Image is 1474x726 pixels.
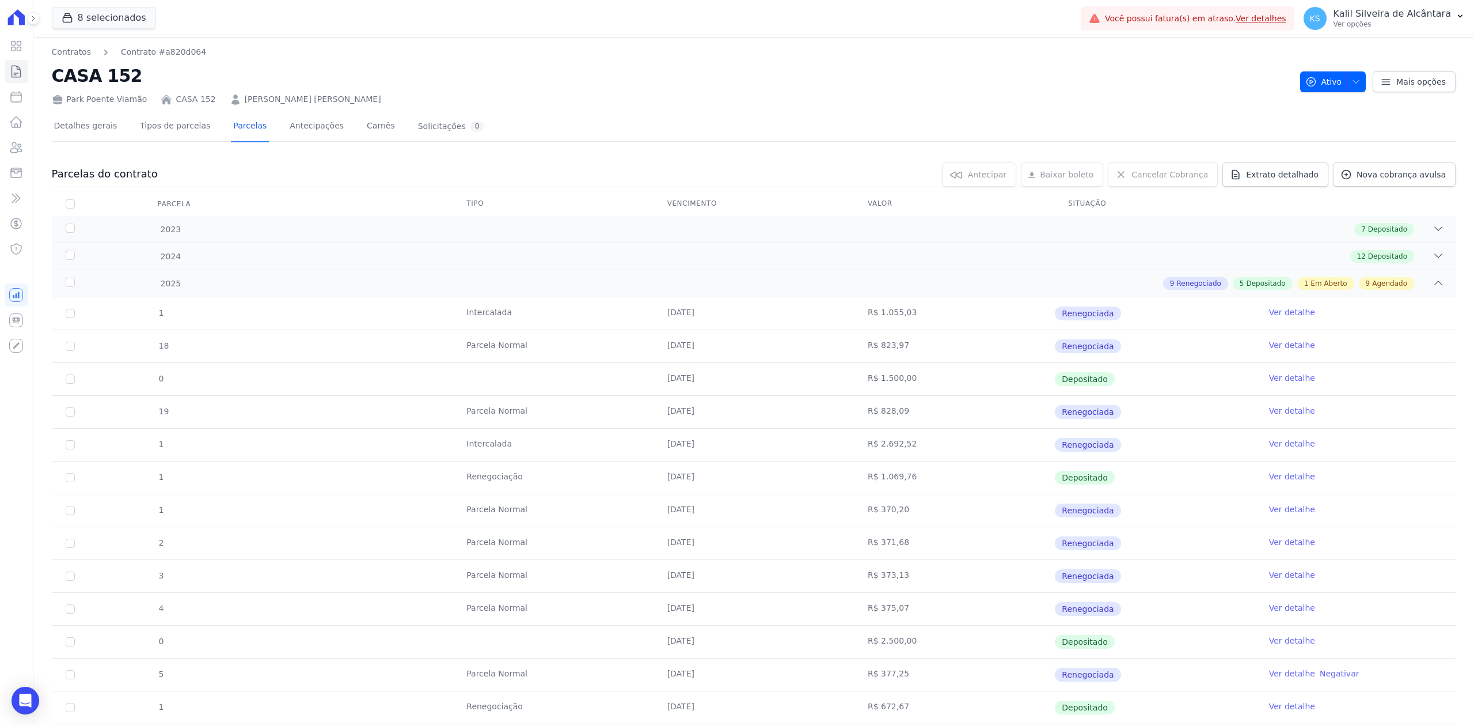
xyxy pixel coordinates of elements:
span: 9 [1366,278,1370,289]
a: Nova cobrança avulsa [1333,162,1456,187]
a: Tipos de parcelas [138,112,212,142]
span: Nova cobrança avulsa [1357,169,1446,180]
a: CASA 152 [176,93,215,105]
span: 2 [158,538,164,547]
span: Depositado [1055,471,1115,485]
span: Depositado [1246,278,1285,289]
td: [DATE] [654,691,854,724]
div: Parcela [144,192,205,215]
td: Intercalada [453,429,653,461]
a: Detalhes gerais [52,112,120,142]
a: Ver detalhe [1269,504,1315,515]
td: R$ 370,20 [854,494,1054,527]
a: Ver detalhe [1269,339,1315,351]
span: 2024 [160,251,181,263]
th: Situação [1054,192,1255,216]
span: Em Aberto [1310,278,1347,289]
span: Depositado [1055,635,1115,649]
a: Ver detalhe [1269,536,1315,548]
a: Ver detalhes [1236,14,1286,23]
td: R$ 373,13 [854,560,1054,592]
td: R$ 1.055,03 [854,297,1054,330]
span: Renegociado [1176,278,1221,289]
a: Antecipações [287,112,346,142]
div: 0 [470,121,484,132]
input: Só é possível selecionar pagamentos em aberto [66,440,75,449]
span: 2023 [160,224,181,236]
button: Ativo [1300,71,1366,92]
td: [DATE] [654,330,854,362]
span: Renegociada [1055,668,1120,682]
span: 0 [158,637,164,646]
button: KS Kalil Silveira de Alcântara Ver opções [1294,2,1474,35]
td: [DATE] [654,560,854,592]
span: Depositado [1055,372,1115,386]
a: Ver detalhe [1269,438,1315,449]
span: 5 [158,670,164,679]
td: R$ 377,25 [854,659,1054,691]
p: Kalil Silveira de Alcântara [1334,8,1451,20]
td: R$ 672,67 [854,691,1054,724]
input: Só é possível selecionar pagamentos em aberto [66,375,75,384]
td: R$ 1.500,00 [854,363,1054,395]
span: Renegociada [1055,602,1120,616]
a: Extrato detalhado [1222,162,1328,187]
p: Ver opções [1334,20,1451,29]
span: Renegociada [1055,339,1120,353]
span: Renegociada [1055,405,1120,419]
div: Park Poente Viamão [52,93,147,105]
td: Parcela Normal [453,396,653,428]
span: 18 [158,341,169,350]
td: [DATE] [654,494,854,527]
div: Open Intercom Messenger [12,687,39,714]
span: Renegociada [1055,536,1120,550]
input: Só é possível selecionar pagamentos em aberto [66,407,75,417]
span: Ativo [1305,71,1342,92]
td: Parcela Normal [453,560,653,592]
input: Só é possível selecionar pagamentos em aberto [66,342,75,351]
h3: Parcelas do contrato [52,167,158,181]
td: R$ 2.692,52 [854,429,1054,461]
span: 7 [1361,224,1366,235]
a: Mais opções [1373,71,1456,92]
input: Só é possível selecionar pagamentos em aberto [66,703,75,712]
a: Ver detalhe [1269,471,1315,482]
span: 3 [158,571,164,580]
span: Você possui fatura(s) em atraso. [1105,13,1286,25]
span: Extrato detalhado [1246,169,1319,180]
td: Parcela Normal [453,527,653,559]
span: Depositado [1368,251,1407,262]
td: Parcela Normal [453,659,653,691]
span: 19 [158,407,169,416]
nav: Breadcrumb [52,46,1291,58]
input: Só é possível selecionar pagamentos em aberto [66,506,75,515]
td: Renegociação [453,462,653,494]
span: 1 [158,308,164,317]
td: [DATE] [654,527,854,559]
span: 4 [158,604,164,613]
a: Ver detalhe [1269,701,1315,712]
span: 2025 [160,278,181,290]
td: [DATE] [654,363,854,395]
span: 1 [158,440,164,449]
span: 1 [158,702,164,712]
span: 9 [1170,278,1175,289]
td: [DATE] [654,429,854,461]
a: Solicitações0 [416,112,487,142]
td: [DATE] [654,659,854,691]
td: [DATE] [654,297,854,330]
span: Depositado [1368,224,1407,235]
td: Intercalada [453,297,653,330]
a: Parcelas [231,112,269,142]
a: Ver detalhe [1269,635,1315,646]
td: Parcela Normal [453,330,653,362]
button: 8 selecionados [52,7,156,29]
span: Renegociada [1055,438,1120,452]
span: 5 [1240,278,1244,289]
input: Só é possível selecionar pagamentos em aberto [66,637,75,646]
nav: Breadcrumb [52,46,207,58]
a: Ver detalhe [1269,307,1315,318]
a: Negativar [1320,669,1359,678]
input: Só é possível selecionar pagamentos em aberto [66,539,75,548]
a: Contratos [52,46,91,58]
